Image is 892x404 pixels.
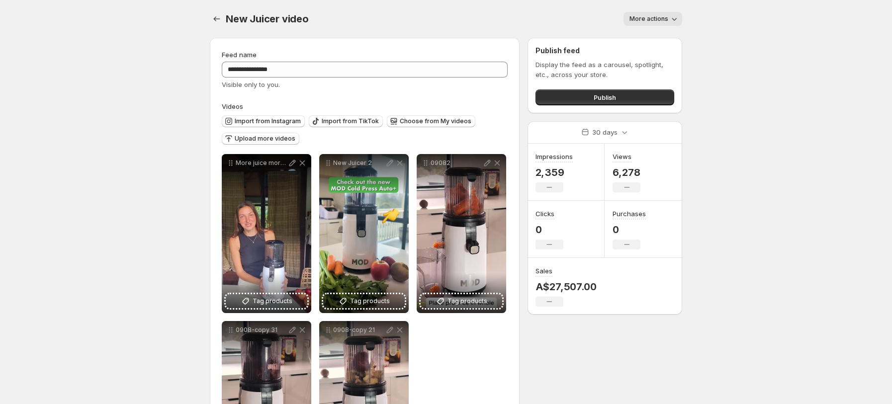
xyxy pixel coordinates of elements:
[535,46,674,56] h2: Publish feed
[222,133,299,145] button: Upload more videos
[613,166,640,178] p: 6,278
[535,281,597,293] p: A$27,507.00
[417,154,506,313] div: 09082Tag products
[431,159,482,167] p: 09082
[535,152,573,162] h3: Impressions
[222,154,311,313] div: More juice more life less troubles A new design of modappliances juicer easier to assemble time s...
[629,15,668,23] span: More actions
[253,296,292,306] span: Tag products
[613,224,646,236] p: 0
[222,102,243,110] span: Videos
[222,51,257,59] span: Feed name
[319,154,409,313] div: New Juicer 2Tag products
[594,92,616,102] span: Publish
[421,294,502,308] button: Tag products
[613,152,631,162] h3: Views
[535,60,674,80] p: Display the feed as a carousel, spotlight, etc., across your store.
[535,209,554,219] h3: Clicks
[322,117,379,125] span: Import from TikTok
[535,224,563,236] p: 0
[535,266,552,276] h3: Sales
[236,326,287,334] p: 0908-copy 31
[387,115,475,127] button: Choose from My videos
[624,12,682,26] button: More actions
[226,13,309,25] span: New Juicer video
[323,294,405,308] button: Tag products
[400,117,471,125] span: Choose from My videos
[333,159,385,167] p: New Juicer 2
[535,166,573,178] p: 2,359
[226,294,307,308] button: Tag products
[235,135,295,143] span: Upload more videos
[222,81,280,88] span: Visible only to you.
[235,117,301,125] span: Import from Instagram
[613,209,646,219] h3: Purchases
[309,115,383,127] button: Import from TikTok
[210,12,224,26] button: Settings
[535,89,674,105] button: Publish
[333,326,385,334] p: 0908-copy 21
[236,159,287,167] p: More juice more life less troubles A new design of modappliances juicer easier to assemble time s...
[222,115,305,127] button: Import from Instagram
[447,296,487,306] span: Tag products
[592,127,618,137] p: 30 days
[350,296,390,306] span: Tag products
